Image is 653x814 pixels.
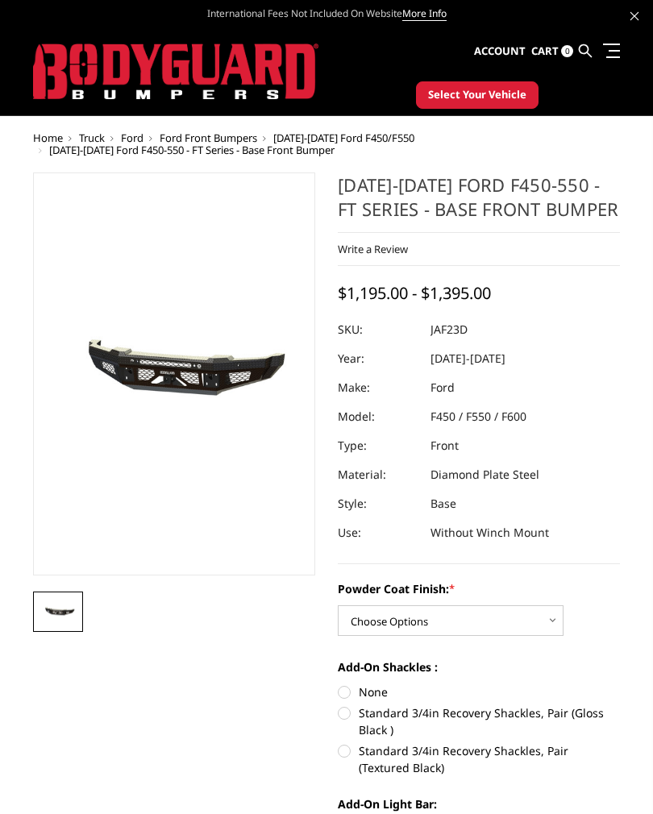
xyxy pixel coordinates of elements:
dd: Ford [430,373,455,402]
a: Cart 0 [531,30,573,73]
dd: JAF23D [430,315,468,344]
dd: [DATE]-[DATE] [430,344,505,373]
dd: Without Winch Mount [430,518,549,547]
dt: Style: [338,489,418,518]
a: More Info [402,6,447,21]
dd: Diamond Plate Steel [430,460,539,489]
span: $1,195.00 - $1,395.00 [338,282,491,304]
label: Add-On Shackles : [338,658,620,675]
dt: Material: [338,460,418,489]
a: Write a Review [338,242,408,256]
span: [DATE]-[DATE] Ford F450-550 - FT Series - Base Front Bumper [49,143,335,157]
label: Add-On Light Bar: [338,795,620,812]
dd: Base [430,489,456,518]
dt: Year: [338,344,418,373]
dt: Model: [338,402,418,431]
a: 2023-2025 Ford F450-550 - FT Series - Base Front Bumper [33,172,315,575]
a: Ford Front Bumpers [160,131,257,145]
img: BODYGUARD BUMPERS [33,44,318,100]
dt: Use: [338,518,418,547]
dd: F450 / F550 / F600 [430,402,526,431]
label: Powder Coat Finish: [338,580,620,597]
label: None [338,683,620,700]
span: Account [474,44,526,58]
label: Standard 3/4in Recovery Shackles, Pair (Textured Black) [338,742,620,776]
img: 2023-2025 Ford F450-550 - FT Series - Base Front Bumper [38,603,78,621]
button: Select Your Vehicle [416,81,539,109]
dt: SKU: [338,315,418,344]
a: Truck [79,131,105,145]
h1: [DATE]-[DATE] Ford F450-550 - FT Series - Base Front Bumper [338,172,620,233]
span: 0 [561,45,573,57]
a: Home [33,131,63,145]
dt: Type: [338,431,418,460]
a: [DATE]-[DATE] Ford F450/F550 [273,131,414,145]
label: Standard 3/4in Recovery Shackles, Pair (Gloss Black ) [338,704,620,738]
span: Cart [531,44,559,58]
a: Ford [121,131,143,145]
dt: Make: [338,373,418,402]
a: Account [474,30,526,73]
span: Select Your Vehicle [428,87,526,103]
dd: Front [430,431,459,460]
iframe: Chat Widget [572,737,653,814]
